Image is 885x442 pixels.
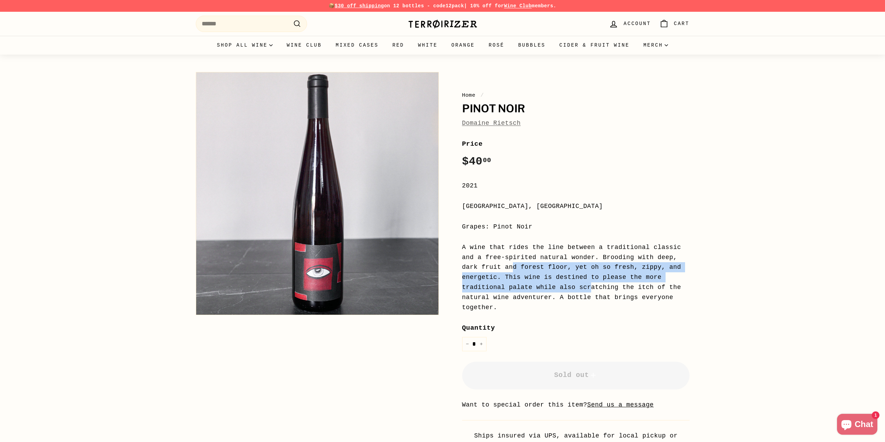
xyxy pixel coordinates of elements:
[504,3,532,9] a: Wine Club
[623,20,651,27] span: Account
[444,36,482,55] a: Orange
[280,36,329,55] a: Wine Club
[462,92,476,98] a: Home
[554,371,597,379] span: Sold out
[462,362,690,389] button: Sold out
[462,400,690,410] li: Want to special order this item?
[445,3,464,9] strong: 12pack
[483,156,491,164] sup: 00
[479,92,486,98] span: /
[462,337,473,351] button: Reduce item quantity by one
[482,36,511,55] a: Rosé
[335,3,384,9] span: $30 off shipping
[385,36,411,55] a: Red
[462,222,690,232] div: Grapes: Pinot Noir
[411,36,444,55] a: White
[462,91,690,99] nav: breadcrumbs
[196,72,439,315] img: Pinot Noir
[636,36,675,55] summary: Merch
[462,155,491,168] span: $40
[605,14,655,34] a: Account
[655,14,694,34] a: Cart
[462,323,690,333] label: Quantity
[182,36,703,55] div: Primary
[462,139,690,149] label: Price
[462,181,690,191] div: 2021
[587,401,654,408] a: Send us a message
[462,337,486,351] input: quantity
[329,36,385,55] a: Mixed Cases
[462,120,521,127] a: Domaine Rietsch
[196,2,690,10] p: 📦 on 12 bottles - code | 10% off for members.
[511,36,552,55] a: Bubbles
[462,242,690,313] div: A wine that rides the line between a traditional classic and a free-spirited natural wonder. Broo...
[553,36,637,55] a: Cider & Fruit Wine
[210,36,280,55] summary: Shop all wine
[674,20,690,27] span: Cart
[835,414,879,436] inbox-online-store-chat: Shopify online store chat
[462,201,690,211] div: [GEOGRAPHIC_DATA], [GEOGRAPHIC_DATA]
[476,337,486,351] button: Increase item quantity by one
[462,103,690,115] h1: Pinot Noir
